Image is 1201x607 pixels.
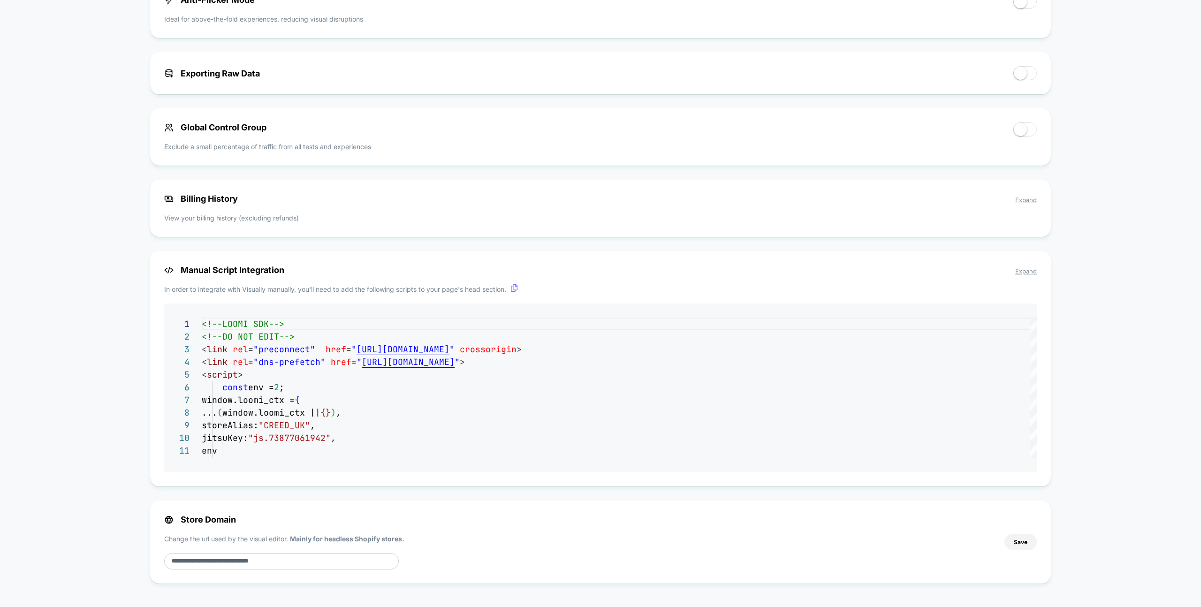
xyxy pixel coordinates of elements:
[164,142,371,152] p: Exclude a small percentage of traffic from all tests and experiences
[1004,534,1037,550] button: Save
[164,515,236,524] span: Store Domain
[164,194,1037,204] span: Billing History
[164,284,1037,294] p: In order to integrate with Visually manually, you'll need to add the following scripts to your pa...
[164,14,363,24] p: Ideal for above-the-fold experiences, reducing visual disruptions
[164,68,260,78] span: Exporting Raw Data
[164,122,266,132] span: Global Control Group
[164,265,1037,275] span: Manual Script Integration
[1015,267,1037,275] span: Expand
[164,534,404,544] p: Change the url used by the visual editor.
[164,213,1037,223] p: View your billing history (excluding refunds)
[290,535,404,543] strong: Mainly for headless Shopify stores.
[1015,196,1037,204] span: Expand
